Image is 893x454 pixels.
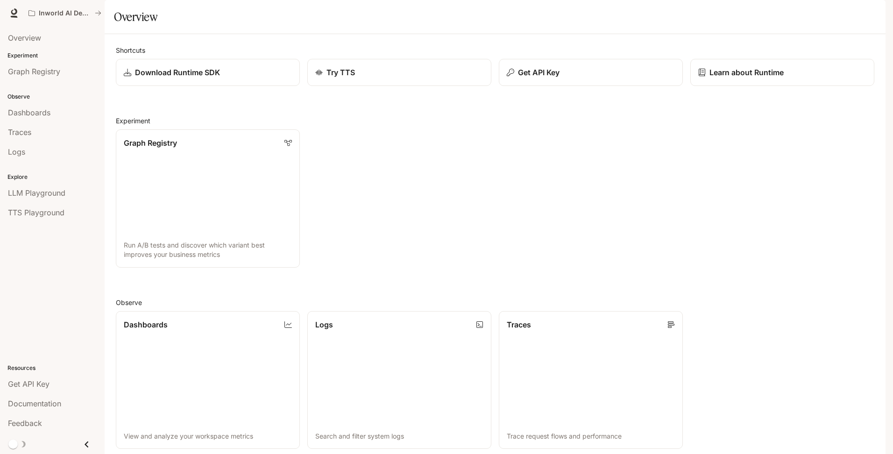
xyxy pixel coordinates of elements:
[307,311,491,449] a: LogsSearch and filter system logs
[116,129,300,268] a: Graph RegistryRun A/B tests and discover which variant best improves your business metrics
[315,319,333,330] p: Logs
[709,67,784,78] p: Learn about Runtime
[507,319,531,330] p: Traces
[124,137,177,149] p: Graph Registry
[39,9,91,17] p: Inworld AI Demos
[116,116,874,126] h2: Experiment
[135,67,220,78] p: Download Runtime SDK
[114,7,157,26] h1: Overview
[518,67,560,78] p: Get API Key
[499,59,683,86] button: Get API Key
[499,311,683,449] a: TracesTrace request flows and performance
[124,241,292,259] p: Run A/B tests and discover which variant best improves your business metrics
[116,59,300,86] a: Download Runtime SDK
[307,59,491,86] a: Try TTS
[116,45,874,55] h2: Shortcuts
[315,432,483,441] p: Search and filter system logs
[116,311,300,449] a: DashboardsView and analyze your workspace metrics
[690,59,874,86] a: Learn about Runtime
[507,432,675,441] p: Trace request flows and performance
[124,432,292,441] p: View and analyze your workspace metrics
[124,319,168,330] p: Dashboards
[24,4,106,22] button: All workspaces
[326,67,355,78] p: Try TTS
[116,298,874,307] h2: Observe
